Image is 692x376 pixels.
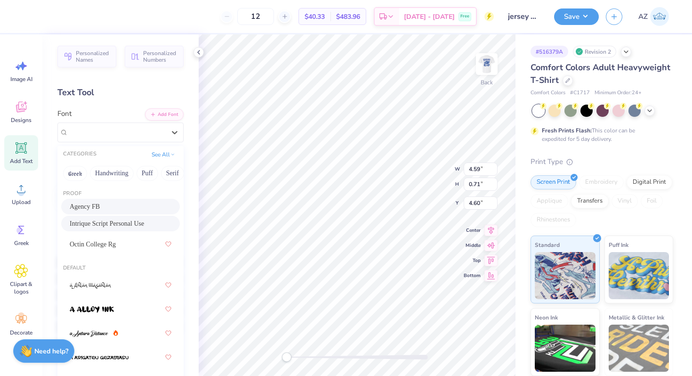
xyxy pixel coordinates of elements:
[63,150,97,158] div: CATEGORIES
[634,7,673,26] a: AZ
[70,219,144,229] span: Intrique Script Personal Use
[609,240,628,250] span: Puff Ink
[554,8,599,25] button: Save
[609,325,669,372] img: Metallic & Glitter Ink
[535,312,558,322] span: Neon Ink
[10,75,32,83] span: Image AI
[57,46,116,67] button: Personalized Names
[464,257,481,264] span: Top
[612,194,638,208] div: Vinyl
[70,202,100,212] span: Agency FB
[531,213,576,227] div: Rhinestones
[477,55,496,74] img: Back
[90,166,134,181] button: Handwriting
[282,352,291,362] div: Accessibility label
[627,175,672,189] div: Digital Print
[531,62,670,86] span: Comfort Colors Adult Heavyweight T-Shirt
[143,50,178,63] span: Personalized Numbers
[57,86,184,99] div: Text Tool
[570,89,590,97] span: # C1717
[579,175,624,189] div: Embroidery
[237,8,274,25] input: – –
[535,252,595,299] img: Standard
[76,50,111,63] span: Personalized Names
[464,242,481,249] span: Middle
[542,127,592,134] strong: Fresh Prints Flash:
[34,347,68,356] strong: Need help?
[464,227,481,234] span: Center
[609,312,664,322] span: Metallic & Glitter Ink
[305,12,325,22] span: $40.33
[336,12,360,22] span: $483.96
[404,12,455,22] span: [DATE] - [DATE]
[63,166,87,181] button: Greek
[531,175,576,189] div: Screen Print
[535,240,560,250] span: Standard
[57,264,184,272] div: Default
[609,252,669,299] img: Puff Ink
[531,89,565,97] span: Comfort Colors
[464,272,481,279] span: Bottom
[14,239,29,247] span: Greek
[12,198,31,206] span: Upload
[137,166,158,181] button: Puff
[531,194,568,208] div: Applique
[595,89,642,97] span: Minimum Order: 24 +
[481,78,493,87] div: Back
[10,157,32,165] span: Add Text
[542,126,658,143] div: This color can be expedited for 5 day delivery.
[501,7,547,26] input: Untitled Design
[70,282,112,289] img: a Ahlan Wasahlan
[161,166,184,181] button: Serif
[145,108,184,121] button: Add Font
[57,190,184,198] div: Proof
[531,46,568,57] div: # 516379A
[149,150,178,159] button: See All
[650,7,669,26] img: Anna Ziegler
[460,13,469,20] span: Free
[531,156,673,167] div: Print Type
[10,329,32,336] span: Decorate
[6,280,37,295] span: Clipart & logos
[70,239,116,249] span: Octin College Rg
[638,11,648,22] span: AZ
[573,46,616,57] div: Revision 2
[641,194,663,208] div: Foil
[11,116,32,124] span: Designs
[70,306,114,313] img: a Alloy Ink
[70,354,129,361] img: a Arigatou Gozaimasu
[70,330,108,337] img: a Antara Distance
[125,46,184,67] button: Personalized Numbers
[57,108,72,119] label: Font
[571,194,609,208] div: Transfers
[535,325,595,372] img: Neon Ink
